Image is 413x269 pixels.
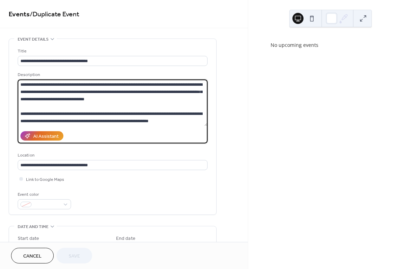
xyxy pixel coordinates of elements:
span: / Duplicate Event [30,8,79,21]
a: Events [9,8,30,21]
div: Title [18,48,206,55]
button: Cancel [11,248,54,263]
div: AI Assistant [33,133,59,140]
span: Link to Google Maps [26,176,64,183]
div: Location [18,152,206,159]
span: Cancel [23,253,42,260]
div: Event color [18,191,70,198]
div: End date [116,235,135,242]
div: No upcoming events [271,41,390,49]
span: Event details [18,36,49,43]
div: Start date [18,235,39,242]
div: Description [18,71,206,78]
button: AI Assistant [20,131,63,141]
span: Date and time [18,223,49,230]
